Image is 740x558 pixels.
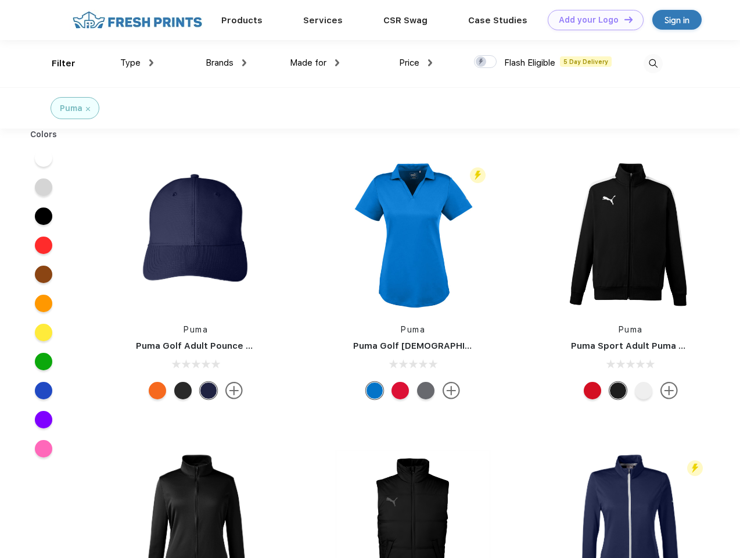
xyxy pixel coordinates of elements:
img: DT [624,16,633,23]
div: Lapis Blue [366,382,383,399]
img: dropdown.png [428,59,432,66]
div: Puma Black [174,382,192,399]
img: func=resize&h=266 [336,158,490,312]
a: Puma Golf [DEMOGRAPHIC_DATA]' Icon Golf Polo [353,341,569,351]
span: Type [120,58,141,68]
img: more.svg [443,382,460,399]
a: CSR Swag [383,15,428,26]
div: Sign in [664,13,689,27]
img: filter_cancel.svg [86,107,90,111]
img: more.svg [225,382,243,399]
img: dropdown.png [335,59,339,66]
a: Puma [184,325,208,334]
div: Vibrant Orange [149,382,166,399]
img: fo%20logo%202.webp [69,10,206,30]
img: flash_active_toggle.svg [687,460,703,476]
img: flash_active_toggle.svg [470,167,486,183]
div: Filter [52,57,76,70]
div: White and Quiet Shade [635,382,652,399]
span: Made for [290,58,326,68]
div: Quiet Shade [417,382,434,399]
div: Puma [60,102,82,115]
div: Puma Black [609,382,627,399]
div: High Risk Red [391,382,409,399]
img: func=resize&h=266 [118,158,273,312]
img: func=resize&h=266 [554,158,708,312]
div: Colors [21,128,66,141]
a: Products [221,15,263,26]
a: Puma [619,325,643,334]
span: Price [399,58,419,68]
img: dropdown.png [149,59,153,66]
a: Services [303,15,343,26]
span: Flash Eligible [504,58,555,68]
a: Puma [401,325,425,334]
div: High Risk Red [584,382,601,399]
img: more.svg [660,382,678,399]
img: desktop_search.svg [644,54,663,73]
span: 5 Day Delivery [560,56,612,67]
div: Add your Logo [559,15,619,25]
img: dropdown.png [242,59,246,66]
div: Peacoat [200,382,217,399]
a: Puma Golf Adult Pounce Adjustable Cap [136,341,314,351]
span: Brands [206,58,234,68]
a: Sign in [652,10,702,30]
